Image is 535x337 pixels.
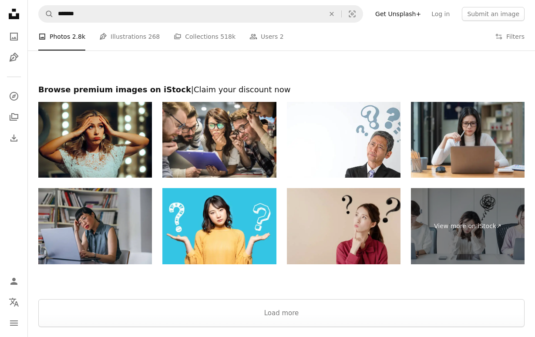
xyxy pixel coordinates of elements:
[5,49,23,66] a: Illustrations
[220,32,236,41] span: 518k
[249,23,284,51] a: Users 2
[370,7,426,21] a: Get Unsplash+
[5,129,23,147] a: Download History
[411,102,525,178] img: Concerned female worker looking at laptop screen suspiciously, thinking about problem-solving, re...
[287,188,400,264] img: Thinking asian woman.
[38,299,525,327] button: Load more
[5,88,23,105] a: Explore
[5,273,23,290] a: Log in / Sign up
[280,32,284,41] span: 2
[426,7,455,21] a: Log in
[174,23,236,51] a: Collections 518k
[162,188,276,264] img: Young woman comparing with two things.
[38,102,152,178] img: Stressed Woman Stressing Out Before Wedding Party
[5,293,23,311] button: Language
[162,102,276,178] img: Team of nerdy entrepreneurs reading confusing reports in the office.
[495,23,525,51] button: Filters
[5,108,23,126] a: Collections
[38,188,152,264] img: A Frustrated Beautiful Asian Businesswoman With Glasses Using Her Computer While Working In The O...
[38,84,525,95] h2: Browse premium images on iStock
[99,23,160,51] a: Illustrations 268
[5,5,23,24] a: Home — Unsplash
[287,102,400,178] img: Thinking middle aged asian businessman.
[5,314,23,332] button: Menu
[191,85,291,94] span: | Claim your discount now
[38,5,363,23] form: Find visuals sitewide
[462,7,525,21] button: Submit an image
[148,32,160,41] span: 268
[322,6,341,22] button: Clear
[411,188,525,264] a: View more on iStock↗
[342,6,363,22] button: Visual search
[5,28,23,45] a: Photos
[39,6,54,22] button: Search Unsplash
